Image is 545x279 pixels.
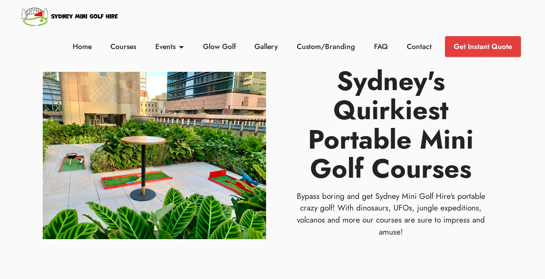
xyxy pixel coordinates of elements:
p: Bypass boring and get Sydney Mini Golf Hire's portable crazy golf! With dinosaurs, UFOs, jungle e... [293,190,489,238]
a: Gallery [252,41,280,52]
a: Contact [404,41,434,52]
a: Get Instant Quote [445,36,521,57]
a: Courses [108,41,139,52]
strong: Sydney's Quirkiest Portable Mini Golf Courses [308,62,474,188]
a: Glow Golf [200,41,238,52]
a: Home [70,41,94,52]
img: Sydney Mini Golf Hire [20,4,120,28]
a: Custom/Branding [295,41,357,52]
a: Events [153,41,186,52]
a: FAQ [372,41,390,52]
img: Mini Golf Courses [43,72,266,240]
